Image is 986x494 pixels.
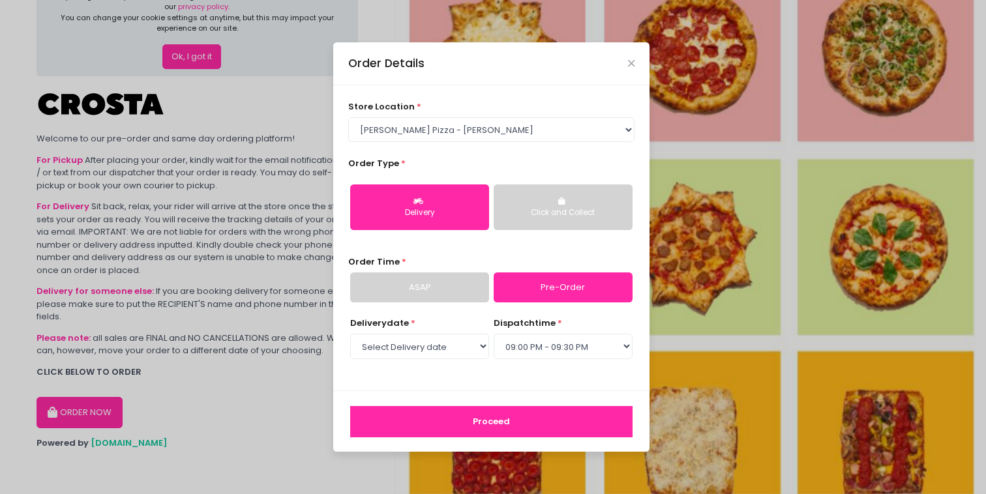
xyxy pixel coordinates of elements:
button: Close [628,60,635,66]
span: Order Type [348,157,399,169]
button: Delivery [350,184,489,230]
span: dispatch time [494,317,556,329]
div: Click and Collect [503,207,623,219]
a: ASAP [350,272,489,302]
button: Proceed [350,406,633,437]
button: Click and Collect [494,184,633,230]
span: store location [348,100,415,113]
a: Pre-Order [494,272,633,302]
span: Order Time [348,255,400,268]
div: Order Details [348,55,425,72]
span: Delivery date [350,317,409,329]
div: Delivery [359,207,480,219]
